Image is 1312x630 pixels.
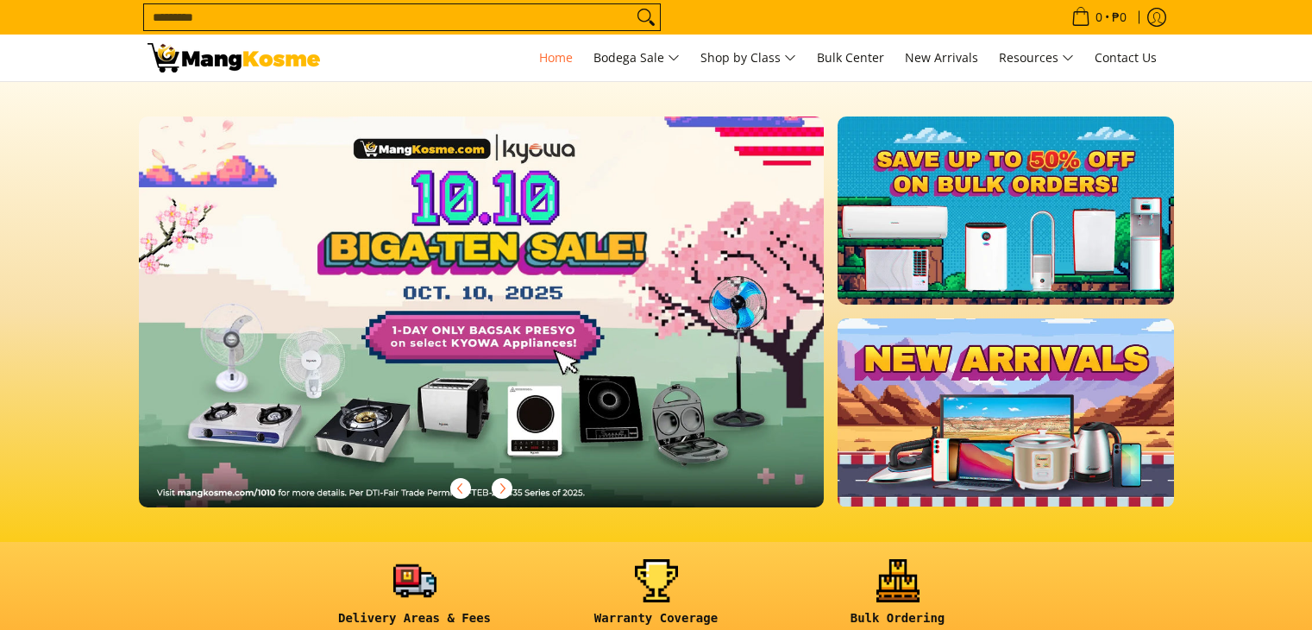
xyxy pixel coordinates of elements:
span: Bulk Center [817,49,884,66]
span: Contact Us [1095,49,1157,66]
span: Shop by Class [700,47,796,69]
nav: Main Menu [337,35,1165,81]
span: ₱0 [1109,11,1129,23]
a: Resources [990,35,1083,81]
button: Previous [442,469,480,507]
button: Next [483,469,521,507]
span: • [1066,8,1132,27]
a: Bulk Center [808,35,893,81]
span: Resources [999,47,1074,69]
a: Home [530,35,581,81]
a: Shop by Class [692,35,805,81]
a: Contact Us [1086,35,1165,81]
a: New Arrivals [896,35,987,81]
button: Search [632,4,660,30]
span: Home [539,49,573,66]
span: New Arrivals [905,49,978,66]
span: 0 [1093,11,1105,23]
img: Mang Kosme: Your Home Appliances Warehouse Sale Partner! [148,43,320,72]
a: Bodega Sale [585,35,688,81]
a: More [139,117,880,535]
span: Bodega Sale [593,47,680,69]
